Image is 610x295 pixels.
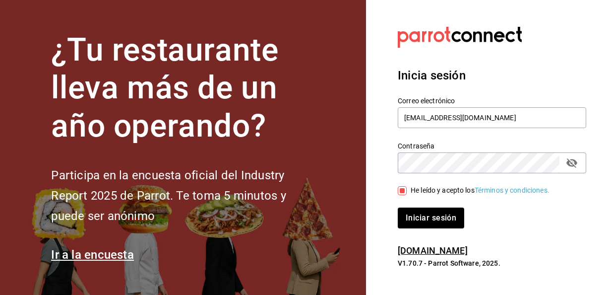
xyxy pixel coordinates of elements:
label: Contraseña [398,142,586,149]
input: Ingresa tu correo electrónico [398,107,586,128]
p: V1.70.7 - Parrot Software, 2025. [398,258,586,268]
label: Correo electrónico [398,97,586,104]
div: He leído y acepto los [411,185,549,196]
a: Términos y condiciones. [475,186,549,194]
h1: ¿Tu restaurante lleva más de un año operando? [51,31,319,146]
a: Ir a la encuesta [51,248,134,262]
h3: Inicia sesión [398,67,586,84]
h2: Participa en la encuesta oficial del Industry Report 2025 de Parrot. Te toma 5 minutos y puede se... [51,165,319,226]
button: passwordField [563,154,580,171]
button: Iniciar sesión [398,208,464,228]
a: [DOMAIN_NAME] [398,245,468,256]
